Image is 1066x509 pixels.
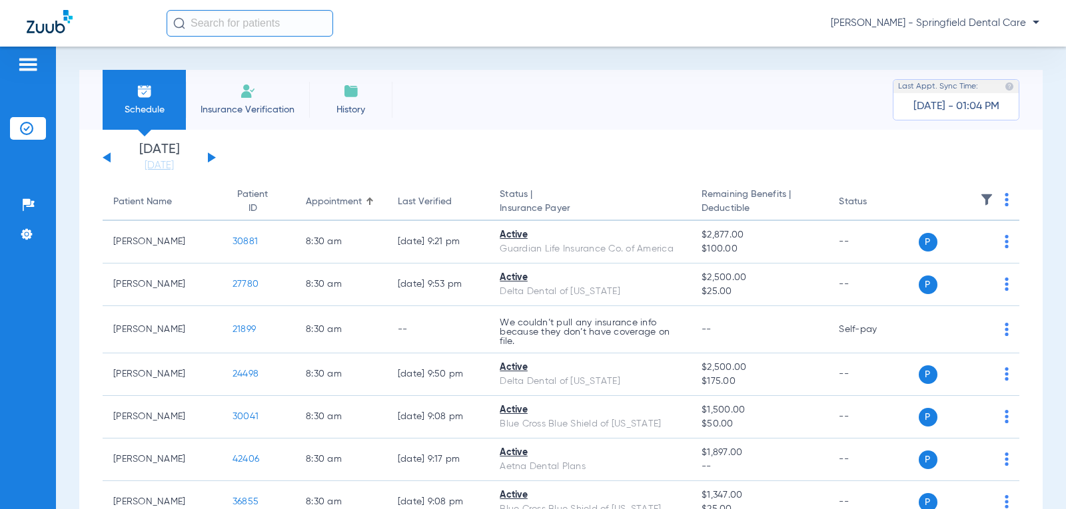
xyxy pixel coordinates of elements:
[387,353,490,396] td: [DATE] 9:50 PM
[103,221,222,263] td: [PERSON_NAME]
[306,195,376,209] div: Appointment
[387,396,490,438] td: [DATE] 9:08 PM
[103,306,222,353] td: [PERSON_NAME]
[489,184,691,221] th: Status |
[233,188,284,216] div: Patient ID
[27,10,73,33] img: Zuub Logo
[828,306,918,353] td: Self-pay
[233,188,272,216] div: Patient ID
[500,446,680,460] div: Active
[1005,82,1014,91] img: last sync help info
[233,497,259,506] span: 36855
[1005,452,1009,466] img: group-dot-blue.svg
[319,103,382,116] span: History
[233,279,259,289] span: 27780
[1005,193,1009,206] img: group-dot-blue.svg
[702,488,817,502] span: $1,347.00
[1005,367,1009,381] img: group-dot-blue.svg
[137,83,153,99] img: Schedule
[295,263,387,306] td: 8:30 AM
[919,233,937,252] span: P
[398,195,452,209] div: Last Verified
[702,375,817,389] span: $175.00
[295,306,387,353] td: 8:30 AM
[828,353,918,396] td: --
[691,184,828,221] th: Remaining Benefits |
[295,221,387,263] td: 8:30 AM
[103,353,222,396] td: [PERSON_NAME]
[702,325,712,334] span: --
[103,438,222,481] td: [PERSON_NAME]
[831,17,1039,30] span: [PERSON_NAME] - Springfield Dental Care
[196,103,299,116] span: Insurance Verification
[500,202,680,216] span: Insurance Payer
[702,460,817,474] span: --
[113,195,211,209] div: Patient Name
[500,242,680,256] div: Guardian Life Insurance Co. of America
[919,450,937,469] span: P
[500,375,680,389] div: Delta Dental of [US_STATE]
[173,17,185,29] img: Search Icon
[500,460,680,474] div: Aetna Dental Plans
[398,195,479,209] div: Last Verified
[387,221,490,263] td: [DATE] 9:21 PM
[919,408,937,426] span: P
[295,438,387,481] td: 8:30 AM
[387,263,490,306] td: [DATE] 9:53 PM
[828,184,918,221] th: Status
[119,143,199,172] li: [DATE]
[113,103,176,116] span: Schedule
[702,417,817,431] span: $50.00
[295,396,387,438] td: 8:30 AM
[233,369,259,379] span: 24498
[702,403,817,417] span: $1,500.00
[17,57,39,73] img: hamburger-icon
[828,221,918,263] td: --
[103,396,222,438] td: [PERSON_NAME]
[500,228,680,242] div: Active
[702,271,817,285] span: $2,500.00
[500,403,680,417] div: Active
[702,202,817,216] span: Deductible
[1005,277,1009,291] img: group-dot-blue.svg
[343,83,359,99] img: History
[167,10,333,37] input: Search for patients
[113,195,172,209] div: Patient Name
[119,159,199,172] a: [DATE]
[702,361,817,375] span: $2,500.00
[1005,323,1009,336] img: group-dot-blue.svg
[387,306,490,353] td: --
[500,285,680,299] div: Delta Dental of [US_STATE]
[233,237,258,246] span: 30881
[702,446,817,460] span: $1,897.00
[233,454,259,464] span: 42406
[240,83,256,99] img: Manual Insurance Verification
[500,271,680,285] div: Active
[980,193,993,206] img: filter.svg
[702,242,817,256] span: $100.00
[898,80,978,93] span: Last Appt. Sync Time:
[702,285,817,299] span: $25.00
[1005,495,1009,508] img: group-dot-blue.svg
[1005,235,1009,248] img: group-dot-blue.svg
[387,438,490,481] td: [DATE] 9:17 PM
[233,412,259,421] span: 30041
[828,263,918,306] td: --
[919,275,937,294] span: P
[500,318,680,346] p: We couldn’t pull any insurance info because they don’t have coverage on file.
[828,438,918,481] td: --
[233,325,256,334] span: 21899
[919,365,937,384] span: P
[828,396,918,438] td: --
[103,263,222,306] td: [PERSON_NAME]
[500,488,680,502] div: Active
[500,361,680,375] div: Active
[295,353,387,396] td: 8:30 AM
[500,417,680,431] div: Blue Cross Blue Shield of [US_STATE]
[913,100,999,113] span: [DATE] - 01:04 PM
[306,195,362,209] div: Appointment
[1005,410,1009,423] img: group-dot-blue.svg
[702,228,817,242] span: $2,877.00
